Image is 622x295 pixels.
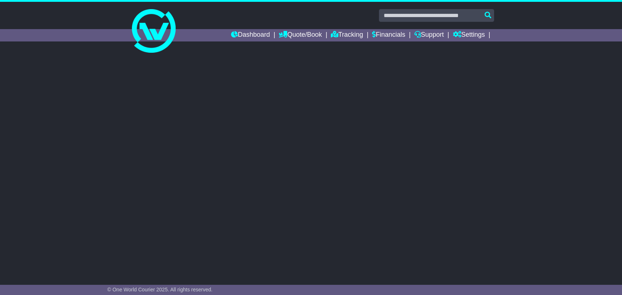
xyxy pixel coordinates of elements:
a: Dashboard [231,29,270,41]
a: Support [414,29,444,41]
a: Financials [372,29,405,41]
a: Quote/Book [279,29,322,41]
span: © One World Courier 2025. All rights reserved. [107,287,213,292]
a: Settings [453,29,485,41]
a: Tracking [331,29,363,41]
